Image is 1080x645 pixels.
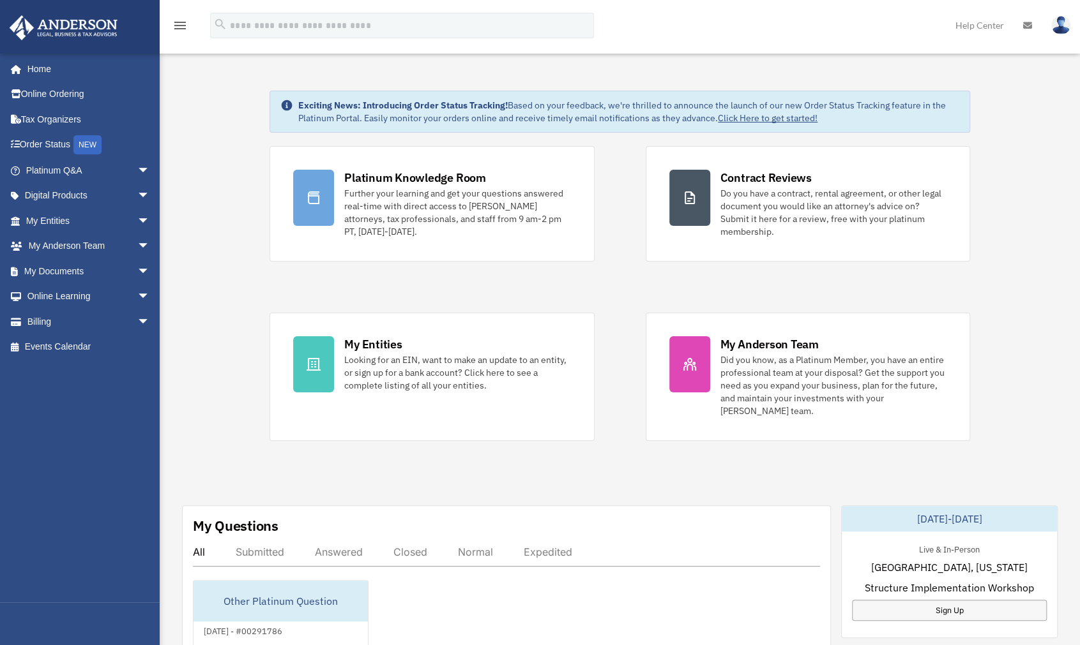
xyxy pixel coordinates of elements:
div: NEW [73,135,102,154]
div: My Questions [193,516,278,535]
span: Structure Implementation Workshop [865,580,1034,595]
span: arrow_drop_down [137,284,163,310]
a: Order StatusNEW [9,132,169,158]
a: Digital Productsarrow_drop_down [9,183,169,209]
a: Online Learningarrow_drop_down [9,284,169,309]
div: Did you know, as a Platinum Member, you have an entire professional team at your disposal? Get th... [720,353,947,417]
a: Contract Reviews Do you have a contract, rental agreement, or other legal document you would like... [646,146,970,262]
a: Sign Up [852,600,1047,621]
span: arrow_drop_down [137,234,163,260]
div: Answered [315,545,363,558]
div: Platinum Knowledge Room [344,170,486,186]
div: Submitted [236,545,284,558]
i: search [213,17,227,31]
div: Contract Reviews [720,170,812,186]
a: Online Ordering [9,82,169,107]
img: Anderson Advisors Platinum Portal [6,15,121,40]
a: Home [9,56,163,82]
a: menu [172,22,188,33]
a: Events Calendar [9,334,169,360]
div: My Entities [344,336,402,352]
a: Billingarrow_drop_down [9,309,169,334]
a: My Anderson Team Did you know, as a Platinum Member, you have an entire professional team at your... [646,313,970,441]
strong: Exciting News: Introducing Order Status Tracking! [298,100,508,111]
span: arrow_drop_down [137,309,163,335]
div: All [193,545,205,558]
i: menu [172,18,188,33]
a: Platinum Knowledge Room Further your learning and get your questions answered real-time with dire... [270,146,594,262]
span: [GEOGRAPHIC_DATA], [US_STATE] [871,560,1028,575]
div: [DATE] - #00291786 [194,623,293,637]
div: Normal [458,545,493,558]
div: Do you have a contract, rental agreement, or other legal document you would like an attorney's ad... [720,187,947,238]
span: arrow_drop_down [137,258,163,285]
div: Further your learning and get your questions answered real-time with direct access to [PERSON_NAM... [344,187,570,238]
div: Closed [393,545,427,558]
div: Live & In-Person [909,542,990,555]
div: [DATE]-[DATE] [842,506,1057,531]
a: My Documentsarrow_drop_down [9,258,169,284]
a: My Entitiesarrow_drop_down [9,208,169,234]
a: My Anderson Teamarrow_drop_down [9,234,169,259]
div: Based on your feedback, we're thrilled to announce the launch of our new Order Status Tracking fe... [298,99,959,124]
img: User Pic [1051,16,1070,34]
a: Click Here to get started! [718,112,818,124]
a: Platinum Q&Aarrow_drop_down [9,158,169,183]
div: Other Platinum Question [194,581,368,621]
div: Looking for an EIN, want to make an update to an entity, or sign up for a bank account? Click her... [344,353,570,392]
span: arrow_drop_down [137,208,163,234]
a: Tax Organizers [9,107,169,132]
div: Expedited [524,545,572,558]
span: arrow_drop_down [137,158,163,184]
div: My Anderson Team [720,336,819,352]
span: arrow_drop_down [137,183,163,209]
a: My Entities Looking for an EIN, want to make an update to an entity, or sign up for a bank accoun... [270,313,594,441]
